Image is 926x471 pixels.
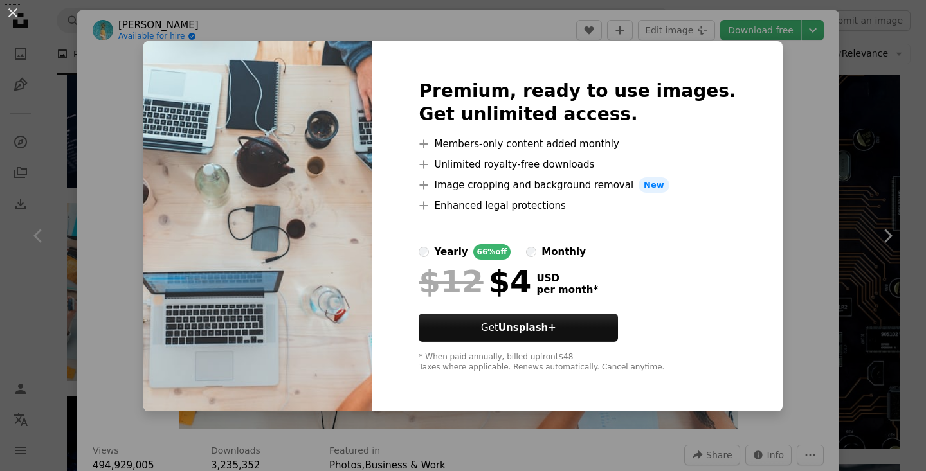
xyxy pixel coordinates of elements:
button: GetUnsplash+ [419,314,618,342]
div: $4 [419,265,531,298]
strong: Unsplash+ [498,322,556,333]
div: monthly [541,244,586,260]
span: USD [536,272,598,284]
span: $12 [419,265,483,298]
li: Enhanced legal protections [419,198,736,213]
li: Unlimited royalty-free downloads [419,157,736,172]
div: yearly [434,244,468,260]
li: Image cropping and background removal [419,177,736,193]
img: photo-1519389950473-47ba0277781c [143,41,372,411]
input: monthly [526,247,536,257]
span: New [639,177,669,193]
input: yearly66%off [419,247,429,257]
span: per month * [536,284,598,296]
div: 66% off [473,244,511,260]
div: * When paid annually, billed upfront $48 Taxes where applicable. Renews automatically. Cancel any... [419,352,736,373]
h2: Premium, ready to use images. Get unlimited access. [419,80,736,126]
li: Members-only content added monthly [419,136,736,152]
